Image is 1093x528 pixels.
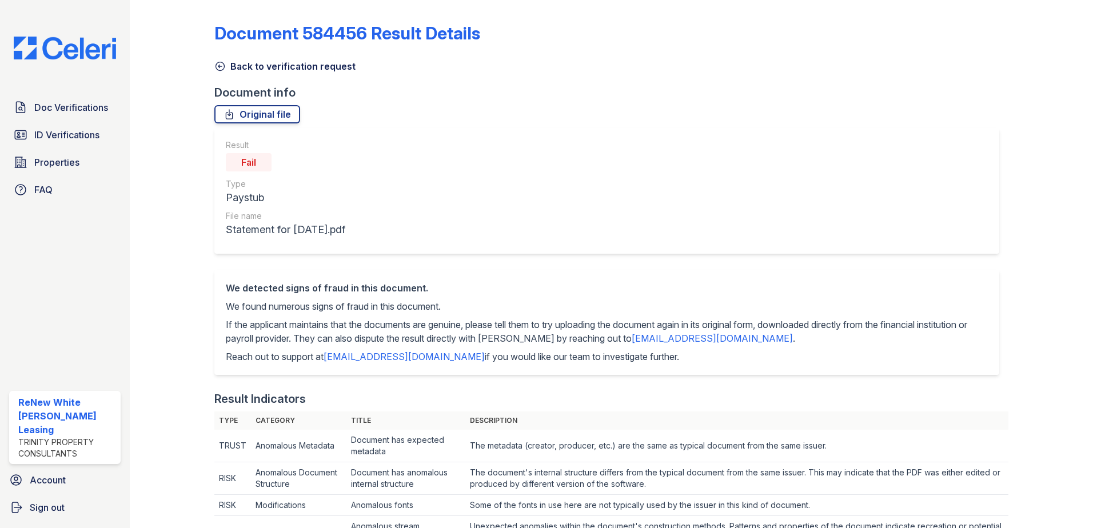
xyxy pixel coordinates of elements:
div: Trinity Property Consultants [18,437,116,459]
span: Doc Verifications [34,101,108,114]
a: Back to verification request [214,59,356,73]
a: [EMAIL_ADDRESS][DOMAIN_NAME] [324,351,485,362]
a: ID Verifications [9,123,121,146]
span: FAQ [34,183,53,197]
span: Account [30,473,66,487]
a: Document 584456 Result Details [214,23,480,43]
span: Properties [34,155,79,169]
a: [EMAIL_ADDRESS][DOMAIN_NAME] [632,333,793,344]
div: Result [226,139,345,151]
p: Reach out to support at if you would like our team to investigate further. [226,350,988,363]
img: CE_Logo_Blue-a8612792a0a2168367f1c8372b55b34899dd931a85d93a1a3d3e32e68fde9ad4.png [5,37,125,59]
td: TRUST [214,430,251,462]
a: Properties [9,151,121,174]
div: Fail [226,153,272,171]
div: File name [226,210,345,222]
a: FAQ [9,178,121,201]
div: Result Indicators [214,391,306,407]
a: Account [5,469,125,491]
a: Doc Verifications [9,96,121,119]
p: We found numerous signs of fraud in this document. [226,299,988,313]
th: Category [251,411,346,430]
span: . [793,333,795,344]
th: Title [346,411,465,430]
td: Some of the fonts in use here are not typically used by the issuer in this kind of document. [465,495,1009,516]
div: Document info [214,85,1008,101]
th: Type [214,411,251,430]
p: If the applicant maintains that the documents are genuine, please tell them to try uploading the ... [226,318,988,345]
td: Document has expected metadata [346,430,465,462]
a: Sign out [5,496,125,519]
td: RISK [214,495,251,516]
div: We detected signs of fraud in this document. [226,281,988,295]
th: Description [465,411,1009,430]
td: Anomalous Metadata [251,430,346,462]
td: RISK [214,462,251,495]
span: ID Verifications [34,128,99,142]
td: Document has anomalous internal structure [346,462,465,495]
div: Paystub [226,190,345,206]
td: Anomalous Document Structure [251,462,346,495]
td: Anomalous fonts [346,495,465,516]
span: Sign out [30,501,65,514]
td: The metadata (creator, producer, etc.) are the same as typical document from the same issuer. [465,430,1009,462]
a: Original file [214,105,300,123]
td: Modifications [251,495,346,516]
div: Statement for [DATE].pdf [226,222,345,238]
div: ReNew White [PERSON_NAME] Leasing [18,395,116,437]
td: The document's internal structure differs from the typical document from the same issuer. This ma... [465,462,1009,495]
div: Type [226,178,345,190]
